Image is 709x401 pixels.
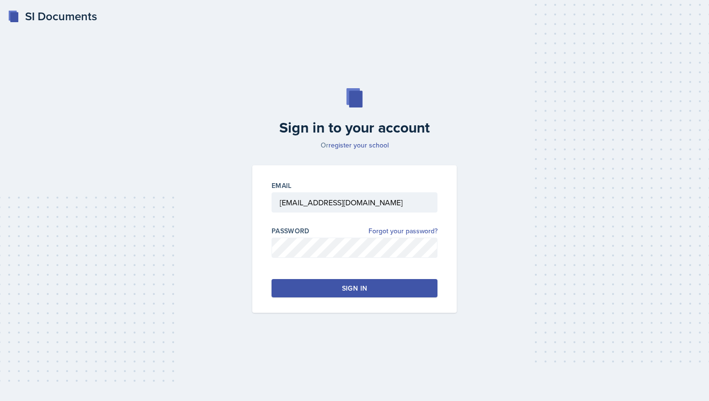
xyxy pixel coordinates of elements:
[272,279,437,297] button: Sign in
[368,226,437,236] a: Forgot your password?
[8,8,97,25] a: SI Documents
[272,192,437,213] input: Email
[272,181,292,190] label: Email
[246,119,463,136] h2: Sign in to your account
[342,283,367,293] div: Sign in
[328,140,389,150] a: register your school
[272,226,310,236] label: Password
[246,140,463,150] p: Or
